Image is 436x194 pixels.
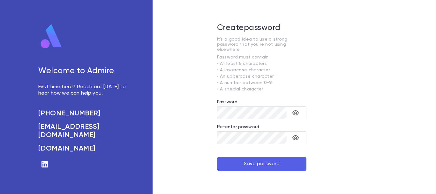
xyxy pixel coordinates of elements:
p: • A special character [217,87,306,92]
a: [EMAIL_ADDRESS][DOMAIN_NAME] [38,123,127,139]
label: Password [217,99,237,105]
button: toggle password visibility [289,106,302,119]
button: Save password [217,157,306,171]
button: toggle password visibility [289,131,302,144]
p: • An uppercase character [217,74,306,79]
img: logo [38,24,64,49]
p: • At least 8 characters [217,61,306,66]
label: Re-enter password [217,124,259,129]
p: • A lowercase character [217,67,306,73]
a: [PHONE_NUMBER] [38,109,127,118]
p: • A number between 0-9 [217,80,306,85]
p: Password must contain: [217,55,306,60]
p: It's a good idea to use a strong password that you're not using elsewhere. [217,37,306,52]
a: [DOMAIN_NAME] [38,144,127,153]
h5: Welcome to Admire [38,66,127,76]
h5: Create password [217,23,306,33]
p: First time here? Reach out [DATE] to hear how we can help you. [38,84,127,97]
